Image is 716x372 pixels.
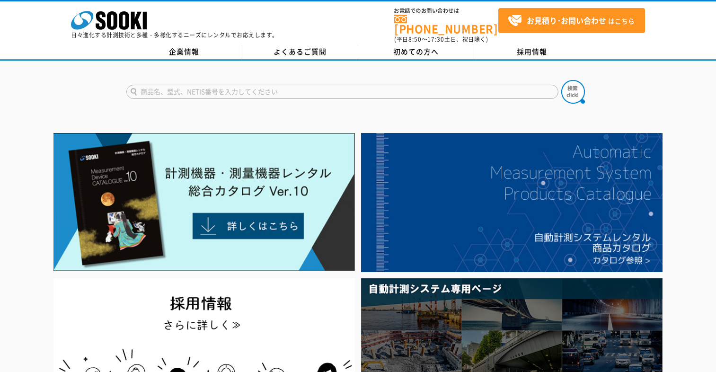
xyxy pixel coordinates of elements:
span: はこちら [508,14,635,28]
img: Catalog Ver10 [53,133,355,271]
a: 初めての方へ [358,45,474,59]
a: よくあるご質問 [242,45,358,59]
a: 企業情報 [126,45,242,59]
a: 採用情報 [474,45,590,59]
span: 8:50 [408,35,422,44]
input: 商品名、型式、NETIS番号を入力してください [126,85,558,99]
span: 初めての方へ [393,46,439,57]
img: btn_search.png [561,80,585,104]
p: 日々進化する計測技術と多種・多様化するニーズにレンタルでお応えします。 [71,32,278,38]
span: お電話でのお問い合わせは [394,8,498,14]
strong: お見積り･お問い合わせ [527,15,606,26]
span: (平日 ～ 土日、祝日除く) [394,35,488,44]
a: お見積り･お問い合わせはこちら [498,8,645,33]
span: 17:30 [427,35,444,44]
img: 自動計測システムカタログ [361,133,663,272]
a: [PHONE_NUMBER] [394,15,498,34]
